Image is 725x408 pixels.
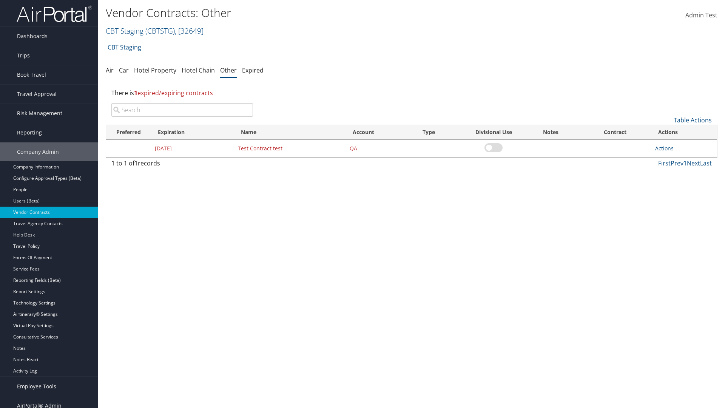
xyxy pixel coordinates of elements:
td: Test Contract test [234,140,346,157]
span: , [ 32649 ] [175,26,204,36]
strong: 1 [134,89,137,97]
span: 1 [134,159,138,167]
a: Admin Test [685,4,717,27]
span: Dashboards [17,27,48,46]
th: Actions [651,125,717,140]
input: Search [111,103,253,117]
a: CBT Staging [108,40,141,55]
span: Employee Tools [17,377,56,396]
th: Expiration: activate to sort column descending [151,125,234,140]
a: Table Actions [674,116,712,124]
span: Risk Management [17,104,62,123]
a: Car [119,66,129,74]
div: There is [106,83,717,103]
span: Travel Approval [17,85,57,104]
a: Actions [655,145,674,152]
span: Company Admin [17,142,59,161]
th: Notes: activate to sort column ascending [523,125,578,140]
span: Reporting [17,123,42,142]
th: Preferred: activate to sort column ascending [106,125,151,140]
a: Next [687,159,700,167]
th: Contract: activate to sort column ascending [578,125,652,140]
a: Other [220,66,237,74]
div: 1 to 1 of records [111,159,253,172]
a: 1 [683,159,687,167]
td: QA [346,140,416,157]
img: airportal-logo.png [17,5,92,23]
a: Last [700,159,712,167]
a: Hotel Property [134,66,176,74]
span: Book Travel [17,65,46,84]
h1: Vendor Contracts: Other [106,5,514,21]
span: expired/expiring contracts [134,89,213,97]
span: Admin Test [685,11,717,19]
td: [DATE] [151,140,234,157]
th: Name: activate to sort column ascending [234,125,346,140]
span: ( CBTSTG ) [145,26,175,36]
a: CBT Staging [106,26,204,36]
a: Hotel Chain [182,66,215,74]
a: Air [106,66,114,74]
a: Expired [242,66,264,74]
th: Divisional Use: activate to sort column ascending [464,125,523,140]
a: Prev [671,159,683,167]
span: Trips [17,46,30,65]
th: Type: activate to sort column ascending [416,125,464,140]
th: Account: activate to sort column ascending [346,125,416,140]
a: First [658,159,671,167]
